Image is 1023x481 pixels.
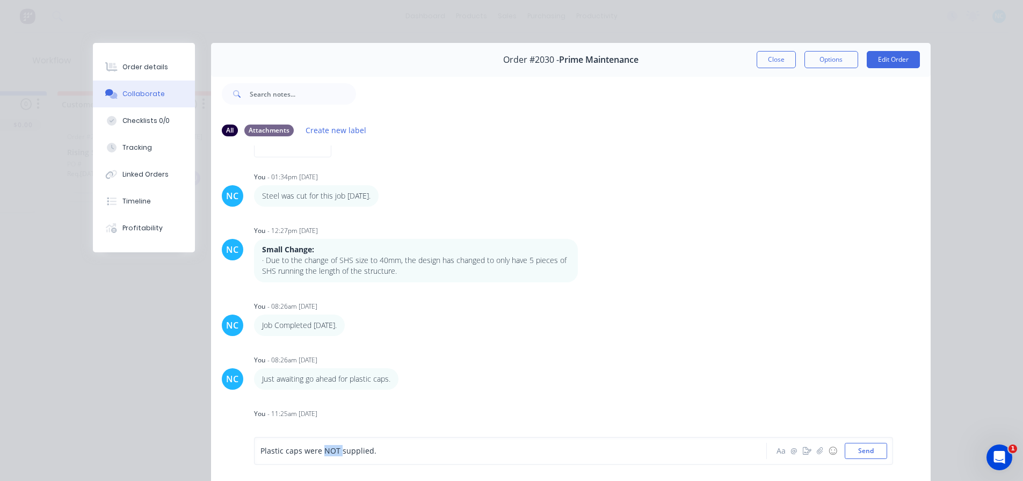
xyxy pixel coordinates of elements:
[845,443,887,459] button: Send
[262,374,390,384] p: Just awaiting go ahead for plastic caps.
[93,54,195,81] button: Order details
[262,244,314,254] strong: Small Change:
[267,302,317,311] div: - 08:26am [DATE]
[226,190,238,202] div: NC
[267,409,317,419] div: - 11:25am [DATE]
[267,172,318,182] div: - 01:34pm [DATE]
[254,409,265,419] div: You
[122,170,169,179] div: Linked Orders
[93,134,195,161] button: Tracking
[122,89,165,99] div: Collaborate
[122,62,168,72] div: Order details
[254,302,265,311] div: You
[503,55,559,65] span: Order #2030 -
[244,125,294,136] div: Attachments
[122,116,170,126] div: Checklists 0/0
[826,444,839,457] button: ☺
[986,444,1012,470] iframe: Intercom live chat
[775,444,788,457] button: Aa
[93,215,195,242] button: Profitability
[262,191,371,201] p: Steel was cut for this job [DATE].
[1009,444,1017,453] span: 1
[93,81,195,107] button: Collaborate
[757,51,796,68] button: Close
[559,55,639,65] span: Prime Maintenance
[122,196,151,206] div: Timeline
[267,226,318,236] div: - 12:27pm [DATE]
[93,107,195,134] button: Checklists 0/0
[260,446,376,456] span: Plastic caps were NOT supplied.
[122,143,152,152] div: Tracking
[262,320,337,331] p: Job Completed [DATE].
[226,243,238,256] div: NC
[254,226,265,236] div: You
[250,83,356,105] input: Search notes...
[254,172,265,182] div: You
[788,444,801,457] button: @
[226,319,238,332] div: NC
[226,373,238,385] div: NC
[93,161,195,188] button: Linked Orders
[222,125,238,136] div: All
[93,188,195,215] button: Timeline
[804,51,858,68] button: Options
[300,123,372,137] button: Create new label
[122,223,163,233] div: Profitability
[262,255,570,277] p: · Due to the change of SHS size to 40mm, the design has changed to only have 5 pieces of SHS runn...
[254,355,265,365] div: You
[267,355,317,365] div: - 08:26am [DATE]
[867,51,920,68] button: Edit Order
